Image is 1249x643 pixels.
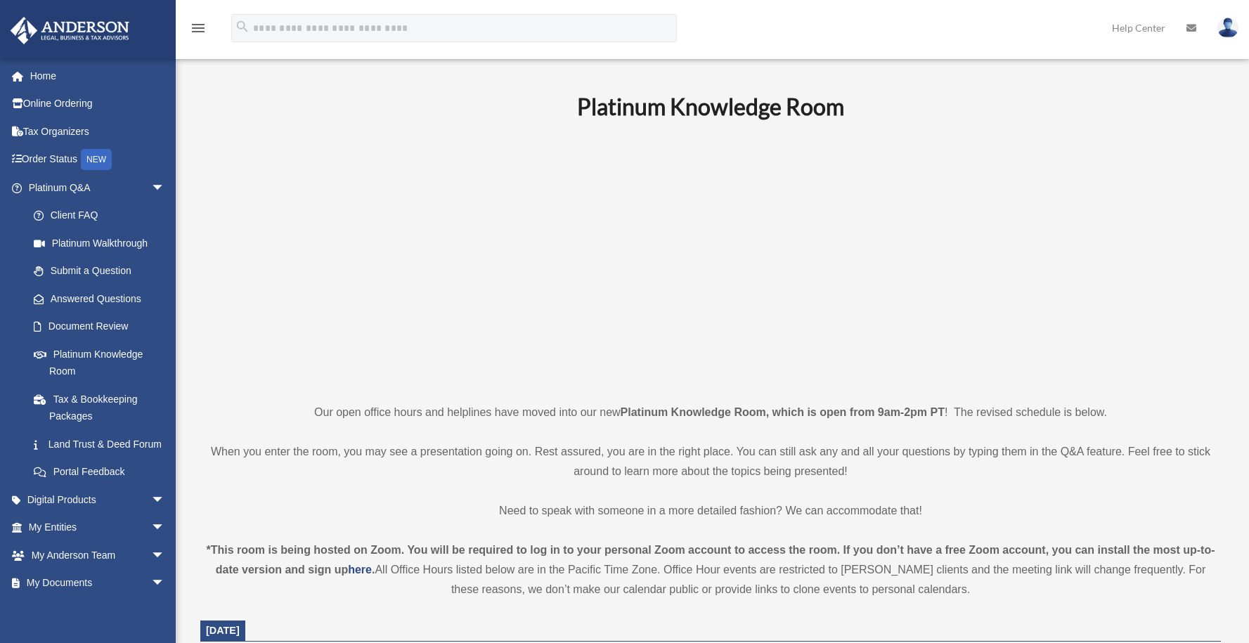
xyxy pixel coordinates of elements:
a: Land Trust & Deed Forum [20,430,186,458]
img: Anderson Advisors Platinum Portal [6,17,134,44]
strong: . [372,564,375,576]
a: Document Review [20,313,186,341]
span: arrow_drop_down [151,569,179,598]
i: search [235,19,250,34]
strong: *This room is being hosted on Zoom. You will be required to log in to your personal Zoom account ... [206,544,1215,576]
span: [DATE] [206,625,240,636]
a: here [348,564,372,576]
img: User Pic [1217,18,1238,38]
iframe: 231110_Toby_KnowledgeRoom [500,139,921,377]
a: Client FAQ [20,202,186,230]
a: Portal Feedback [20,458,186,486]
b: Platinum Knowledge Room [577,93,844,120]
strong: Platinum Knowledge Room, which is open from 9am-2pm PT [621,406,945,418]
a: Order StatusNEW [10,145,186,174]
a: menu [190,25,207,37]
a: Tax Organizers [10,117,186,145]
span: arrow_drop_down [151,174,179,202]
p: When you enter the room, you may see a presentation going on. Rest assured, you are in the right ... [200,442,1221,481]
a: My Entitiesarrow_drop_down [10,514,186,542]
a: Home [10,62,186,90]
i: menu [190,20,207,37]
a: Platinum Walkthrough [20,229,186,257]
span: arrow_drop_down [151,514,179,543]
div: NEW [81,149,112,170]
a: My Documentsarrow_drop_down [10,569,186,597]
a: Submit a Question [20,257,186,285]
a: Online Ordering [10,90,186,118]
span: arrow_drop_down [151,486,179,514]
a: Digital Productsarrow_drop_down [10,486,186,514]
a: Answered Questions [20,285,186,313]
span: arrow_drop_down [151,541,179,570]
a: Platinum Knowledge Room [20,340,179,385]
a: Platinum Q&Aarrow_drop_down [10,174,186,202]
a: My Anderson Teamarrow_drop_down [10,541,186,569]
div: All Office Hours listed below are in the Pacific Time Zone. Office Hour events are restricted to ... [200,540,1221,599]
p: Need to speak with someone in a more detailed fashion? We can accommodate that! [200,501,1221,521]
p: Our open office hours and helplines have moved into our new ! The revised schedule is below. [200,403,1221,422]
a: Tax & Bookkeeping Packages [20,385,186,430]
